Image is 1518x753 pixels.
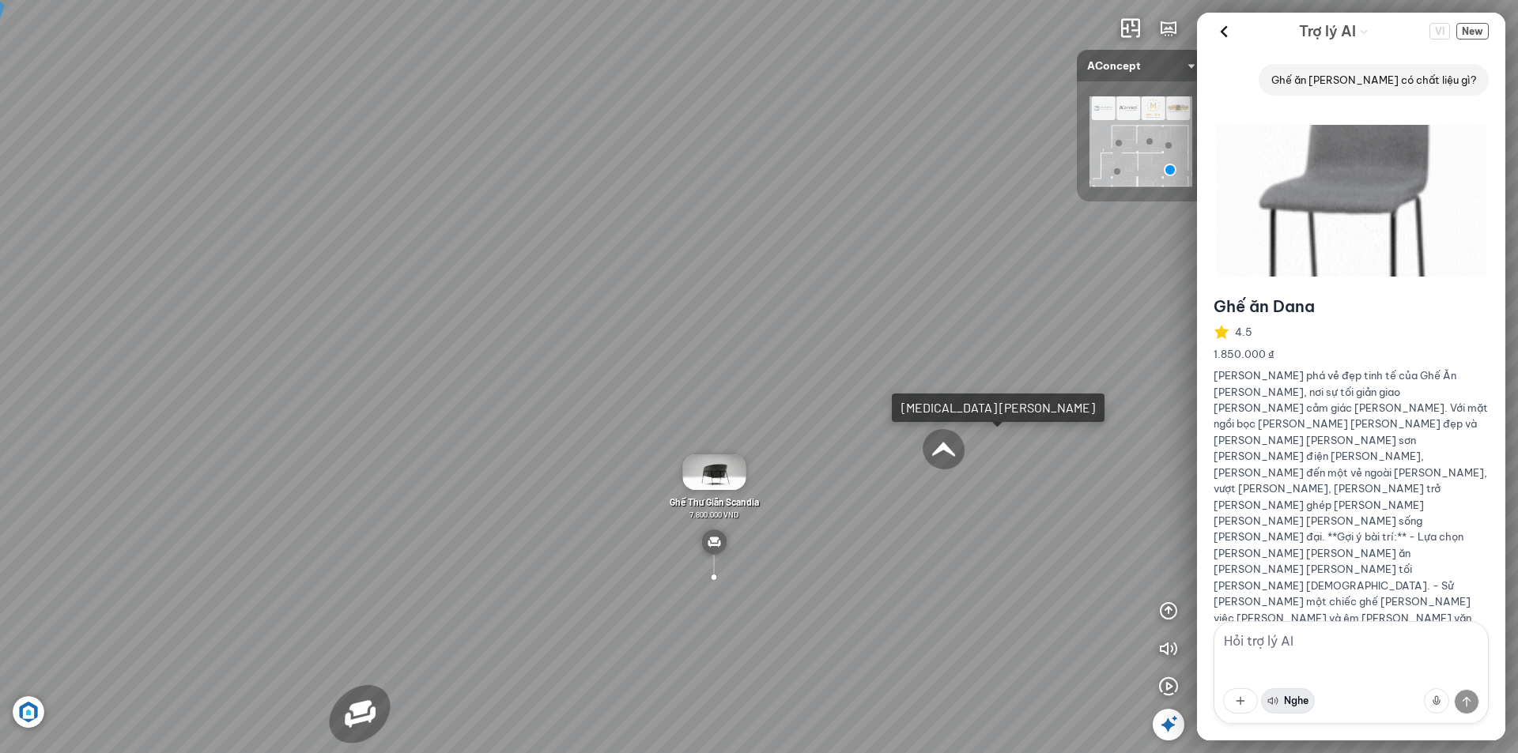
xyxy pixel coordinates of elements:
span: New [1456,23,1489,40]
span: AConcept [1087,50,1195,81]
img: Ghế ăn Dana [1214,125,1489,277]
span: VI [1429,23,1450,40]
button: New Chat [1456,23,1489,40]
p: Ghế ăn [PERSON_NAME] có chất liệu gì? [1271,72,1476,88]
button: Nghe [1261,688,1315,713]
span: 7.800.000 VND [689,510,738,519]
p: [PERSON_NAME] phá vẻ đẹp tinh tế của Ghế Ăn [PERSON_NAME], nơi sự tối giản giao [PERSON_NAME] cảm... [1214,367,1489,674]
img: AConcept_CTMHTJT2R6E4.png [1089,96,1192,186]
img: Artboard_6_4x_1_F4RHW9YJWHU.jpg [13,696,44,728]
div: AI Guide options [1299,19,1369,43]
button: Change language [1429,23,1450,40]
p: 1.850.000 ₫ [1214,346,1489,362]
img: Gh__th__gi_n_Sc_T7MLKA3MDP4G.gif [682,454,746,490]
div: [MEDICAL_DATA] [PERSON_NAME] [901,400,1095,416]
img: type_sofa_CL2K24RXHCN6.svg [701,529,727,555]
span: 4.5 [1235,324,1252,340]
h2: Ghế ăn Dana [1214,296,1489,318]
span: Trợ lý AI [1299,21,1356,43]
span: Ghế Thư Giãn Scandia [670,496,759,507]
